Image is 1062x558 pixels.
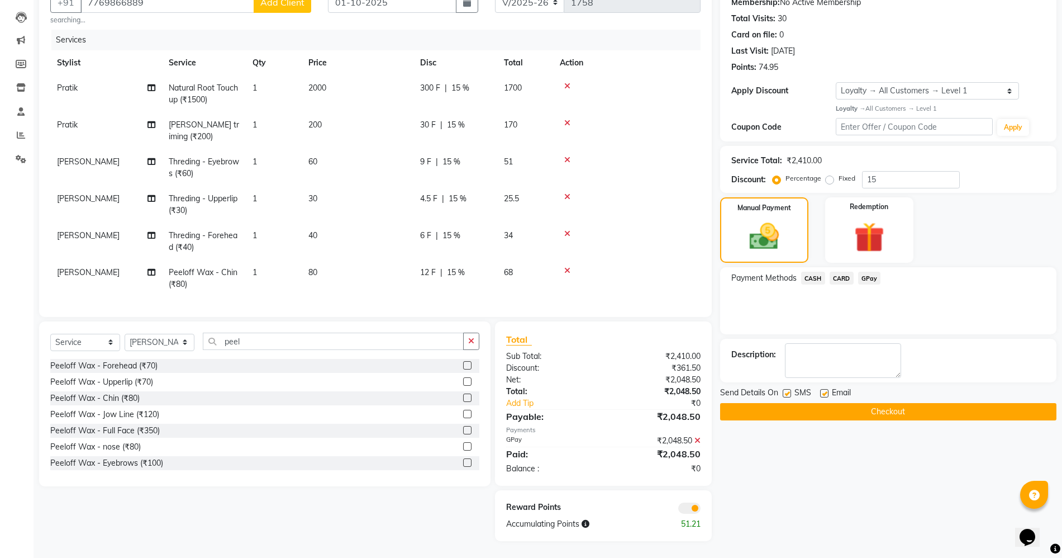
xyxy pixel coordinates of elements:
[794,387,811,401] span: SMS
[506,334,532,346] span: Total
[850,202,888,212] label: Redemption
[308,230,317,240] span: 40
[731,349,776,361] div: Description:
[731,121,836,133] div: Coupon Code
[436,156,438,168] span: |
[504,157,513,167] span: 51
[504,230,513,240] span: 34
[308,267,317,277] span: 80
[778,13,787,25] div: 30
[169,83,238,105] span: Natural Root Touchup (₹1500)
[447,119,465,131] span: 15 %
[420,82,440,94] span: 300 F
[57,83,78,93] span: Pratik
[771,45,795,57] div: [DATE]
[420,193,437,205] span: 4.5 F
[787,155,822,167] div: ₹2,410.00
[51,30,709,50] div: Services
[50,457,163,469] div: Peeloff Wax - Eyebrows (₹100)
[603,435,709,447] div: ₹2,048.50
[413,50,497,75] th: Disc
[253,157,257,167] span: 1
[759,62,778,73] div: 74.95
[1015,513,1051,547] iframe: chat widget
[308,157,317,167] span: 60
[442,230,460,242] span: 15 %
[420,156,431,168] span: 9 F
[498,362,603,374] div: Discount:
[845,219,894,257] img: _gift.svg
[57,267,120,277] span: [PERSON_NAME]
[498,447,603,461] div: Paid:
[603,386,709,398] div: ₹2,048.50
[420,119,436,131] span: 30 F
[731,45,769,57] div: Last Visit:
[779,29,784,41] div: 0
[302,50,413,75] th: Price
[498,398,621,409] a: Add Tip
[997,119,1029,136] button: Apply
[451,82,469,94] span: 15 %
[737,203,791,213] label: Manual Payment
[836,105,865,112] strong: Loyalty →
[440,119,442,131] span: |
[731,13,775,25] div: Total Visits:
[740,220,788,254] img: _cash.svg
[603,374,709,386] div: ₹2,048.50
[253,83,257,93] span: 1
[50,393,140,404] div: Peeloff Wax - Chin (₹80)
[731,174,766,186] div: Discount:
[445,82,447,94] span: |
[498,463,603,475] div: Balance :
[50,441,141,453] div: Peeloff Wax - nose (₹80)
[603,410,709,423] div: ₹2,048.50
[308,193,317,204] span: 30
[731,62,756,73] div: Points:
[656,518,709,530] div: 51.21
[57,120,78,130] span: Pratik
[50,409,159,420] div: Peeloff Wax - Jow Line (₹120)
[504,83,522,93] span: 1700
[169,157,239,178] span: Threding - Eyebrows (₹60)
[858,272,881,285] span: GPay
[308,120,322,130] span: 200
[720,403,1056,420] button: Checkout
[57,193,120,204] span: [PERSON_NAME]
[731,272,797,284] span: Payment Methods
[731,29,777,41] div: Card on file:
[836,104,1045,114] div: All Customers → Level 1
[57,230,120,240] span: [PERSON_NAME]
[498,502,603,514] div: Reward Points
[253,120,257,130] span: 1
[253,230,257,240] span: 1
[57,157,120,167] span: [PERSON_NAME]
[50,360,158,372] div: Peeloff Wax - Forehead (₹70)
[720,387,778,401] span: Send Details On
[621,398,709,409] div: ₹0
[830,272,854,285] span: CARD
[498,374,603,386] div: Net:
[553,50,701,75] th: Action
[442,193,444,205] span: |
[731,155,782,167] div: Service Total:
[801,272,825,285] span: CASH
[785,173,821,183] label: Percentage
[498,435,603,447] div: GPay
[253,193,257,204] span: 1
[50,376,153,388] div: Peeloff Wax - Upperlip (₹70)
[497,50,553,75] th: Total
[440,267,442,278] span: |
[50,425,160,437] div: Peeloff Wax - Full Face (₹350)
[246,50,302,75] th: Qty
[832,387,851,401] span: Email
[731,85,836,97] div: Apply Discount
[203,333,464,350] input: Search or Scan
[449,193,466,205] span: 15 %
[836,118,993,135] input: Enter Offer / Coupon Code
[169,267,237,289] span: Peeloff Wax - Chin (₹80)
[442,156,460,168] span: 15 %
[504,267,513,277] span: 68
[308,83,326,93] span: 2000
[420,230,431,242] span: 6 F
[498,518,656,530] div: Accumulating Points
